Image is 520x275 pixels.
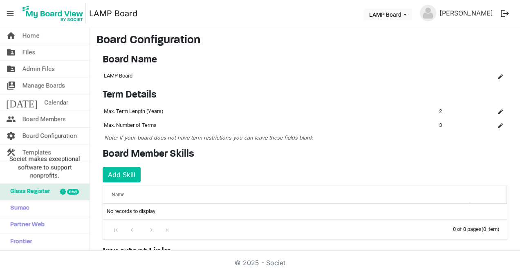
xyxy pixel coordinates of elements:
span: 0 of 0 pages [453,226,482,232]
span: Frontier [6,234,32,250]
span: Files [22,44,36,60]
span: folder_shared [6,44,16,60]
div: 0 of 0 pages (0 item) [453,220,507,237]
span: Societ makes exceptional software to support nonprofits. [4,155,86,180]
div: Go to first page [110,224,121,235]
span: Sumac [6,200,29,217]
img: no-profile-picture.svg [420,5,436,21]
span: Calendar [44,94,68,111]
button: Edit [495,106,506,117]
a: My Board View Logo [20,3,89,24]
span: Glass Register [6,184,50,200]
span: (0 item) [482,226,500,232]
button: Edit [495,70,506,82]
h4: Board Member Skills [103,149,507,160]
button: Edit [495,120,506,131]
h3: Board Configuration [96,34,513,48]
button: logout [496,5,513,22]
span: Name [112,192,124,197]
td: Max. Number of Terms column header Name [103,118,438,132]
span: Templates [22,144,51,161]
td: Max. Term Length (Years) column header Name [103,104,438,118]
td: is Command column column header [471,104,507,118]
td: is Command column column header [471,118,507,132]
td: is Command column column header [479,69,507,83]
h4: Term Details [103,89,507,101]
span: Partner Web [6,217,45,233]
a: [PERSON_NAME] [436,5,496,21]
td: 2 column header Name [438,104,471,118]
span: Manage Boards [22,78,65,94]
div: Go to last page [162,224,173,235]
span: Admin Files [22,61,55,77]
span: folder_shared [6,61,16,77]
td: 3 column header Name [438,118,471,132]
div: new [67,189,79,195]
span: menu [2,6,18,21]
span: home [6,27,16,44]
div: Go to next page [146,224,157,235]
button: LAMP Board dropdownbutton [364,9,412,20]
span: construction [6,144,16,161]
span: [DATE] [6,94,38,111]
img: My Board View Logo [20,3,86,24]
span: people [6,111,16,127]
span: settings [6,128,16,144]
span: switch_account [6,78,16,94]
a: LAMP Board [89,5,137,22]
div: Go to previous page [126,224,137,235]
span: Home [22,27,39,44]
td: LAMP Board column header Name [103,69,479,83]
h4: Important Links [103,246,507,258]
a: © 2025 - Societ [235,259,285,267]
button: Add Skill [103,167,141,182]
span: Board Configuration [22,128,77,144]
span: Board Members [22,111,66,127]
h4: Board Name [103,54,507,66]
td: No records to display [103,204,507,219]
span: Note: If your board does not have term restrictions you can leave these fields blank [104,135,313,141]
